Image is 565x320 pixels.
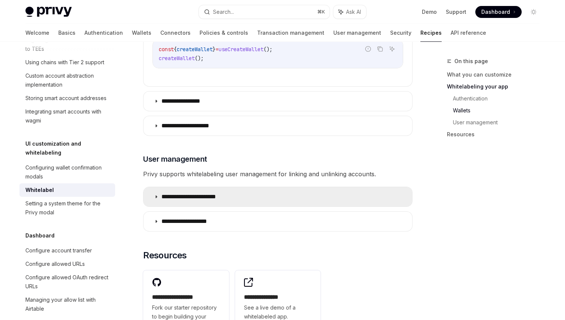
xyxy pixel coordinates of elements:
[446,8,466,16] a: Support
[199,5,330,19] button: Search...⌘K
[19,293,115,316] a: Managing your allow list with Airtable
[25,94,106,103] div: Storing smart account addresses
[132,24,151,42] a: Wallets
[84,24,123,42] a: Authentication
[25,260,85,268] div: Configure allowed URLs
[25,7,72,17] img: light logo
[19,56,115,69] a: Using chains with Tier 2 support
[333,24,381,42] a: User management
[19,257,115,271] a: Configure allowed URLs
[200,24,248,42] a: Policies & controls
[447,81,546,93] a: Whitelabeling your app
[219,46,263,53] span: useCreateWallet
[19,161,115,183] a: Configuring wallet confirmation modals
[528,6,540,18] button: Toggle dark mode
[420,24,442,42] a: Recipes
[216,46,219,53] span: =
[453,116,546,128] a: User management
[25,163,111,181] div: Configuring wallet confirmation modals
[159,46,174,53] span: const
[25,295,111,313] div: Managing your allow list with Airtable
[447,69,546,81] a: What you can customize
[143,249,187,261] span: Resources
[25,273,111,291] div: Configure allowed OAuth redirect URLs
[19,271,115,293] a: Configure allowed OAuth redirect URLs
[317,9,325,15] span: ⌘ K
[451,24,486,42] a: API reference
[159,55,195,62] span: createWallet
[25,231,55,240] h5: Dashboard
[346,8,361,16] span: Ask AI
[19,244,115,257] a: Configure account transfer
[143,169,413,179] span: Privy supports whitelabeling user management for linking and unlinking accounts.
[25,58,104,67] div: Using chains with Tier 2 support
[25,24,49,42] a: Welcome
[143,154,207,164] span: User management
[160,24,191,42] a: Connectors
[25,246,92,255] div: Configure account transfer
[453,105,546,116] a: Wallets
[475,6,522,18] a: Dashboard
[481,8,510,16] span: Dashboard
[19,197,115,219] a: Setting a system theme for the Privy modal
[390,24,411,42] a: Security
[454,57,488,66] span: On this page
[387,44,397,54] button: Ask AI
[25,107,111,125] div: Integrating smart accounts with wagmi
[19,91,115,105] a: Storing smart account addresses
[177,46,213,53] span: createWallet
[25,199,111,217] div: Setting a system theme for the Privy modal
[58,24,75,42] a: Basics
[174,46,177,53] span: {
[19,183,115,197] a: Whitelabel
[363,44,373,54] button: Report incorrect code
[257,24,324,42] a: Transaction management
[195,55,204,62] span: ();
[213,7,234,16] div: Search...
[333,5,366,19] button: Ask AI
[19,69,115,91] a: Custom account abstraction implementation
[422,8,437,16] a: Demo
[25,71,111,89] div: Custom account abstraction implementation
[19,105,115,127] a: Integrating smart accounts with wagmi
[213,46,216,53] span: }
[25,186,54,195] div: Whitelabel
[375,44,385,54] button: Copy the contents from the code block
[447,128,546,140] a: Resources
[263,46,272,53] span: ();
[25,139,115,157] h5: UI customization and whitelabeling
[453,93,546,105] a: Authentication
